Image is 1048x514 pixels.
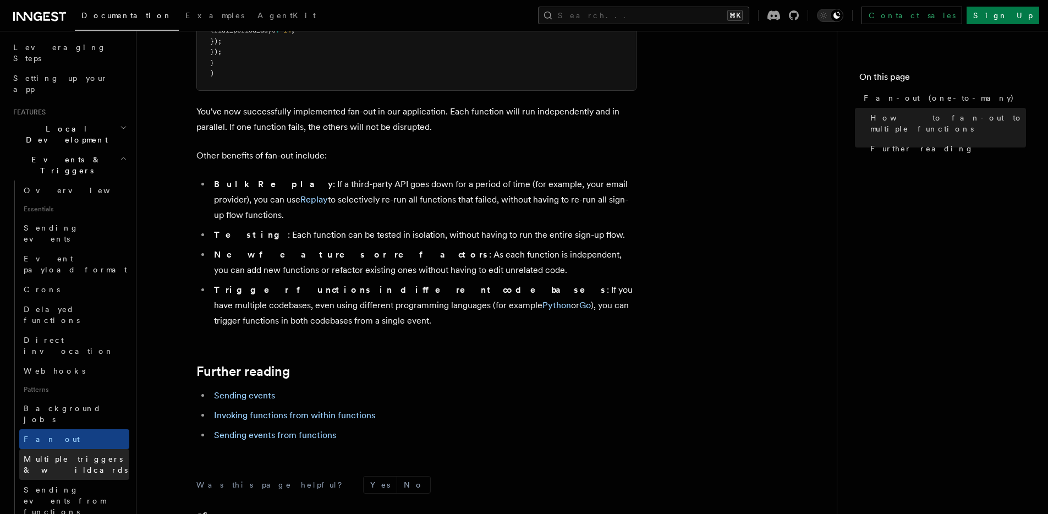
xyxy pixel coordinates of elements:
[364,477,397,493] button: Yes
[196,104,637,135] p: You've now successfully implemented fan-out in our application. Each function will run independen...
[859,88,1026,108] a: Fan-out (one-to-many)
[81,11,172,20] span: Documentation
[211,227,637,243] li: : Each function can be tested in isolation, without having to run the entire sign-up flow.
[251,3,322,30] a: AgentKit
[9,150,129,181] button: Events & Triggers
[13,43,106,63] span: Leveraging Steps
[24,404,101,424] span: Background jobs
[870,143,974,154] span: Further reading
[24,305,80,325] span: Delayed functions
[9,154,120,176] span: Events & Triggers
[24,336,114,356] span: Direct invocation
[257,11,316,20] span: AgentKit
[24,285,60,294] span: Crons
[864,92,1014,103] span: Fan-out (one-to-many)
[19,218,129,249] a: Sending events
[19,361,129,381] a: Webhooks
[214,410,375,420] a: Invoking functions from within functions
[24,435,80,444] span: Fan out
[862,7,962,24] a: Contact sales
[185,11,244,20] span: Examples
[24,254,127,274] span: Event payload format
[179,3,251,30] a: Examples
[859,70,1026,88] h4: On this page
[210,37,222,45] span: });
[24,455,128,474] span: Multiple triggers & wildcards
[214,179,333,189] strong: Bulk Replay
[19,330,129,361] a: Direct invocation
[210,69,214,77] span: )
[19,398,129,429] a: Background jobs
[9,123,120,145] span: Local Development
[24,186,137,195] span: Overview
[214,285,607,295] strong: Trigger functions in different codebases
[210,59,214,67] span: }
[13,74,108,94] span: Setting up your app
[24,367,85,375] span: Webhooks
[579,300,591,310] a: Go
[967,7,1039,24] a: Sign Up
[24,223,79,243] span: Sending events
[214,229,288,240] strong: Testing
[211,177,637,223] li: : If a third-party API goes down for a period of time (for example, your email provider), you can...
[9,37,129,68] a: Leveraging Steps
[214,390,275,401] a: Sending events
[870,112,1026,134] span: How to fan-out to multiple functions
[196,148,637,163] p: Other benefits of fan-out include:
[19,200,129,218] span: Essentials
[196,479,350,490] p: Was this page helpful?
[727,10,743,21] kbd: ⌘K
[19,449,129,480] a: Multiple triggers & wildcards
[817,9,843,22] button: Toggle dark mode
[214,430,336,440] a: Sending events from functions
[19,429,129,449] a: Fan out
[75,3,179,31] a: Documentation
[538,7,749,24] button: Search...⌘K
[397,477,430,493] button: No
[300,194,328,205] a: Replay
[196,364,290,379] a: Further reading
[210,48,222,56] span: });
[9,68,129,99] a: Setting up your app
[9,108,46,117] span: Features
[9,119,129,150] button: Local Development
[866,108,1026,139] a: How to fan-out to multiple functions
[211,282,637,329] li: : If you have multiple codebases, even using different programming languages (for example or ), y...
[19,280,129,299] a: Crons
[19,299,129,330] a: Delayed functions
[214,249,489,260] strong: New features or refactors
[211,247,637,278] li: : As each function is independent, you can add new functions or refactor existing ones without ha...
[542,300,571,310] a: Python
[19,381,129,398] span: Patterns
[19,181,129,200] a: Overview
[866,139,1026,158] a: Further reading
[19,249,129,280] a: Event payload format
